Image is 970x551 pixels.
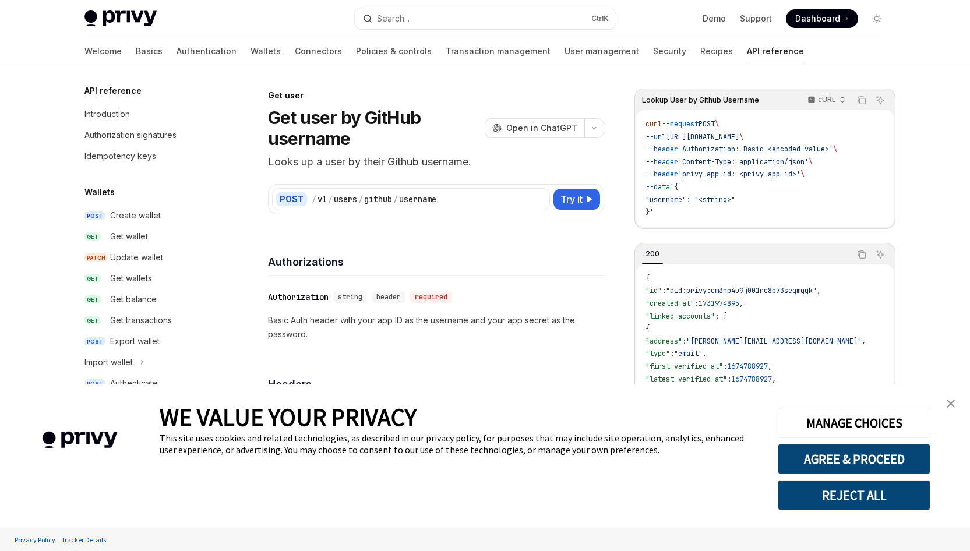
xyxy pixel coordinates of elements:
[646,119,662,129] span: curl
[646,157,678,167] span: --header
[84,295,101,304] span: GET
[646,274,650,283] span: {
[84,232,101,241] span: GET
[591,14,609,23] span: Ctrl K
[715,312,727,321] span: : [
[727,362,768,371] span: 1674788927
[268,291,329,303] div: Authorization
[786,9,858,28] a: Dashboard
[160,432,760,455] div: This site uses cookies and related technologies, as described in our privacy policy, for purposes...
[778,444,930,474] button: AGREE & PROCEED
[75,268,224,289] a: GETGet wallets
[854,247,869,262] button: Copy the contents from the code block
[731,375,772,384] span: 1674788927
[678,157,809,167] span: 'Content-Type: application/json'
[646,144,678,154] span: --header
[653,37,686,65] a: Security
[646,286,662,295] span: "id"
[939,392,962,415] a: close banner
[646,362,723,371] span: "first_verified_at"
[410,291,452,303] div: required
[670,182,678,192] span: '{
[686,337,862,346] span: "[PERSON_NAME][EMAIL_ADDRESS][DOMAIN_NAME]"
[84,107,130,121] div: Introduction
[699,299,739,308] span: 1731974895
[646,337,682,346] span: "address"
[318,193,327,205] div: v1
[646,312,715,321] span: "linked_accounts"
[75,373,224,394] a: POSTAuthenticate
[646,349,670,358] span: "type"
[160,402,417,432] span: WE VALUE YOUR PRIVACY
[723,362,727,371] span: :
[110,292,157,306] div: Get balance
[873,93,888,108] button: Ask AI
[646,207,654,217] span: }'
[75,104,224,125] a: Introduction
[75,125,224,146] a: Authorization signatures
[666,286,817,295] span: "did:privy:cm3np4u9j001rc8b73seqmqqk"
[268,254,604,270] h4: Authorizations
[268,376,604,392] h4: Headers
[334,193,357,205] div: users
[110,229,148,243] div: Get wallet
[778,408,930,438] button: MANAGE CHOICES
[356,37,432,65] a: Policies & controls
[84,211,105,220] span: POST
[833,144,837,154] span: \
[854,93,869,108] button: Copy the contents from the code block
[646,182,670,192] span: --data
[818,95,836,104] p: cURL
[328,193,333,205] div: /
[682,337,686,346] span: :
[338,292,362,302] span: string
[75,310,224,331] a: GETGet transactions
[110,334,160,348] div: Export wallet
[862,337,866,346] span: ,
[485,118,584,138] button: Open in ChatGPT
[646,299,694,308] span: "created_at"
[699,119,715,129] span: POST
[772,375,776,384] span: ,
[84,253,108,262] span: PATCH
[268,90,604,101] div: Get user
[177,37,237,65] a: Authentication
[801,90,851,110] button: cURL
[251,37,281,65] a: Wallets
[364,193,392,205] div: github
[666,132,739,142] span: [URL][DOMAIN_NAME]
[75,352,224,373] button: Toggle Import wallet section
[84,10,157,27] img: light logo
[84,185,115,199] h5: Wallets
[110,376,158,390] div: Authenticate
[700,37,733,65] a: Recipes
[399,193,436,205] div: username
[506,122,577,134] span: Open in ChatGPT
[817,286,821,295] span: ,
[947,400,955,408] img: close banner
[778,480,930,510] button: REJECT ALL
[358,193,363,205] div: /
[715,119,719,129] span: \
[662,119,699,129] span: --request
[809,157,813,167] span: \
[295,37,342,65] a: Connectors
[276,192,307,206] div: POST
[84,84,142,98] h5: API reference
[75,289,224,310] a: GETGet balance
[110,313,172,327] div: Get transactions
[393,193,398,205] div: /
[768,362,772,371] span: ,
[268,154,604,170] p: Looks up a user by their Github username.
[75,247,224,268] a: PATCHUpdate wallet
[75,226,224,247] a: GETGet wallet
[739,299,743,308] span: ,
[376,292,401,302] span: header
[84,128,177,142] div: Authorization signatures
[553,189,600,210] button: Try it
[75,205,224,226] a: POSTCreate wallet
[446,37,551,65] a: Transaction management
[646,169,678,179] span: --header
[565,37,639,65] a: User management
[670,349,674,358] span: :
